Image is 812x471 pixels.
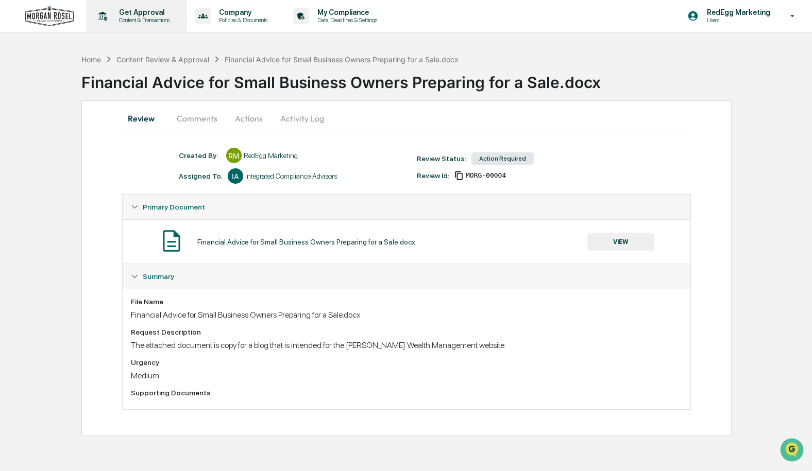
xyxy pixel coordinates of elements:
div: Financial Advice for Small Business Owners Preparing for a Sale.docx [225,55,459,64]
div: Created By: ‎ ‎ [179,151,221,160]
div: Financial Advice for Small Business Owners Preparing for a Sale.docx [131,310,682,320]
img: logo [25,6,74,27]
img: Document Icon [159,228,184,254]
div: Summary [123,264,690,289]
a: Powered byPylon [73,174,125,182]
p: Company [211,8,273,16]
p: My Compliance [309,8,382,16]
div: IA [228,168,243,184]
a: 🔎Data Lookup [6,145,69,164]
div: 🖐️ [10,131,19,139]
div: Integrated Compliance Advisors [245,172,337,180]
button: Actions [226,106,272,131]
div: Financial Advice for Small Business Owners Preparing for a Sale.docx [197,238,415,246]
p: Content & Transactions [111,16,175,24]
span: Pylon [103,175,125,182]
span: Data Lookup [21,149,65,160]
div: Assigned To: [179,172,223,180]
div: secondary tabs example [122,106,690,131]
iframe: Open customer support [779,437,807,465]
div: Urgency [131,358,682,367]
div: RM [226,148,242,163]
p: Policies & Documents [211,16,273,24]
div: Start new chat [35,79,169,89]
button: Comments [168,106,226,131]
div: Action Required [471,152,534,165]
button: Review [122,106,168,131]
button: VIEW [587,233,654,251]
div: Request Description [131,328,682,336]
div: Summary [123,289,690,409]
button: Activity Log [272,106,332,131]
span: 4aeeb23e-bdec-4885-961f-16a9c9eff97c [466,171,506,180]
div: Primary Document [123,195,690,219]
div: Review Status: [417,154,466,163]
div: Primary Document [123,219,690,264]
div: We're available if you need us! [35,89,130,97]
button: Start new chat [175,82,188,94]
span: Preclearance [21,130,66,140]
div: Medium [131,371,682,380]
div: Review Id: [417,171,449,180]
div: Content Review & Approval [116,55,209,64]
span: Attestations [85,130,128,140]
p: How can we help? [10,22,188,38]
p: Data, Deadlines & Settings [309,16,382,24]
div: Home [81,55,101,64]
div: The attached document is copy for a blog that is intended for the [PERSON_NAME] Wealth Management... [131,340,682,350]
div: 🔎 [10,150,19,159]
a: 🖐️Preclearance [6,126,71,144]
div: Supporting Documents [131,389,682,397]
div: 🗄️ [75,131,83,139]
span: Summary [143,272,174,281]
p: RedEgg Marketing [699,8,775,16]
p: Get Approval [111,8,175,16]
img: 1746055101610-c473b297-6a78-478c-a979-82029cc54cd1 [10,79,29,97]
div: RedEgg Marketing [244,151,298,160]
p: Users [699,16,775,24]
div: File Name [131,298,682,306]
a: 🗄️Attestations [71,126,132,144]
div: Financial Advice for Small Business Owners Preparing for a Sale.docx [81,65,812,92]
span: Primary Document [143,203,205,211]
